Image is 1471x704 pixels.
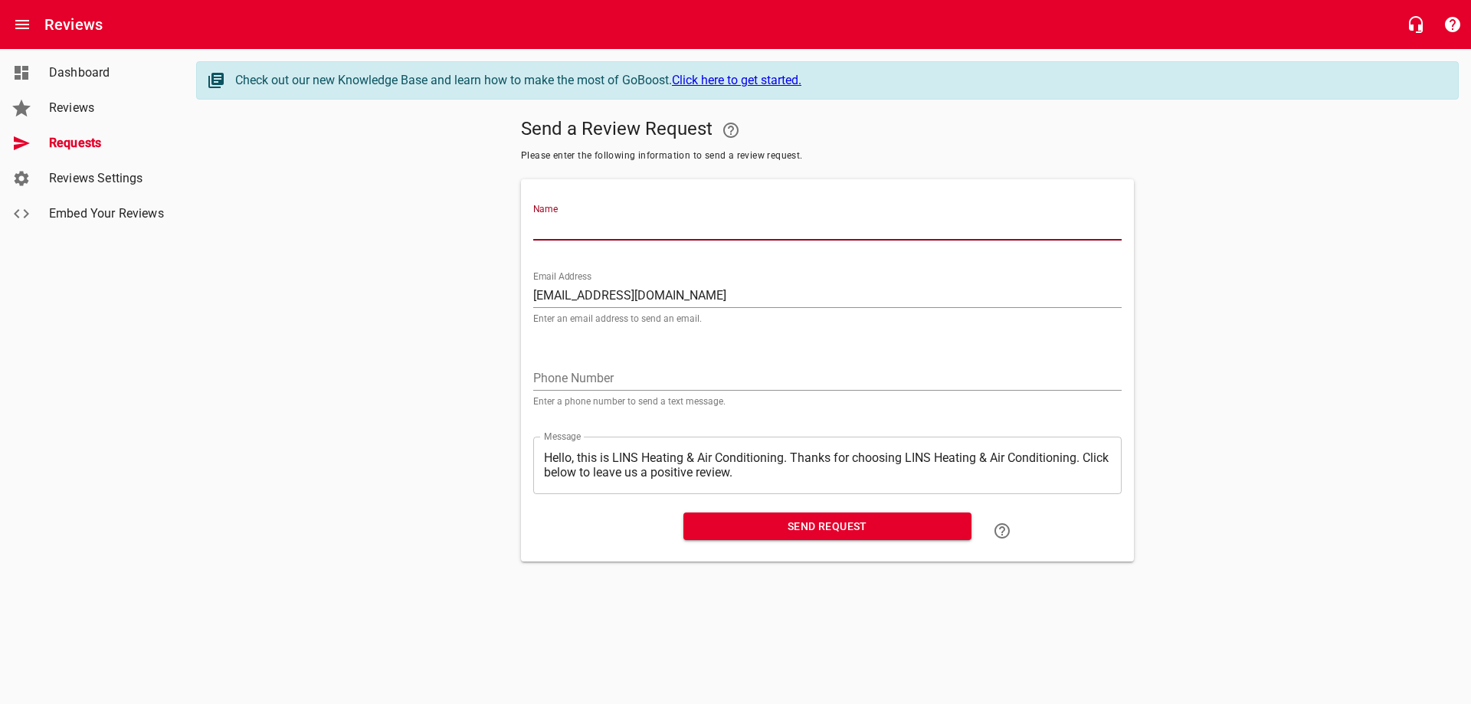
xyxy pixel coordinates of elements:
[49,64,165,82] span: Dashboard
[533,272,591,281] label: Email Address
[672,73,801,87] a: Click here to get started.
[1397,6,1434,43] button: Live Chat
[49,99,165,117] span: Reviews
[533,397,1122,406] p: Enter a phone number to send a text message.
[984,512,1021,549] a: Learn how to "Send a Review Request"
[713,112,749,149] a: Your Google or Facebook account must be connected to "Send a Review Request"
[533,314,1122,323] p: Enter an email address to send an email.
[49,205,165,223] span: Embed Your Reviews
[49,169,165,188] span: Reviews Settings
[696,517,959,536] span: Send Request
[4,6,41,43] button: Open drawer
[49,134,165,152] span: Requests
[44,12,103,37] h6: Reviews
[544,450,1111,480] textarea: Hello, this is LINS Heating & Air Conditioning. Thanks for choosing LINS Heating & Air Conditioni...
[533,205,558,214] label: Name
[521,149,1134,164] span: Please enter the following information to send a review request.
[521,112,1134,149] h5: Send a Review Request
[683,512,971,541] button: Send Request
[1434,6,1471,43] button: Support Portal
[235,71,1443,90] div: Check out our new Knowledge Base and learn how to make the most of GoBoost.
